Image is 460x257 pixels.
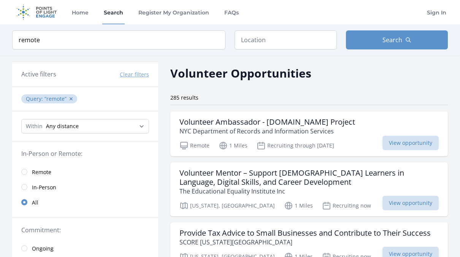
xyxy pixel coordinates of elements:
a: Ongoing [12,241,158,256]
span: Ongoing [32,245,54,252]
p: The Educational Equality Institute Inc [179,187,439,196]
p: 1 Miles [284,201,313,210]
button: Search [346,30,448,49]
span: Remote [32,168,51,176]
h3: Volunteer Mentor – Support [DEMOGRAPHIC_DATA] Learners in Language, Digital Skills, and Career De... [179,168,439,187]
p: Recruiting now [322,201,371,210]
input: Location [235,30,337,49]
q: remote [44,95,67,102]
span: All [32,199,38,206]
a: Remote [12,164,158,179]
a: Volunteer Mentor – Support [DEMOGRAPHIC_DATA] Learners in Language, Digital Skills, and Career De... [170,162,448,216]
p: Recruiting through [DATE] [257,141,334,150]
h3: Volunteer Ambassador - [DOMAIN_NAME] Project [179,117,355,127]
span: View opportunity [382,196,439,210]
span: In-Person [32,184,56,191]
p: SCORE [US_STATE][GEOGRAPHIC_DATA] [179,238,431,247]
span: 285 results [170,94,198,101]
a: All [12,195,158,210]
p: [US_STATE], [GEOGRAPHIC_DATA] [179,201,275,210]
select: Search Radius [21,119,149,133]
span: Search [382,35,402,44]
p: Remote [179,141,209,150]
span: Query : [26,95,44,102]
legend: Commitment: [21,225,149,235]
p: 1 Miles [219,141,247,150]
h2: Volunteer Opportunities [170,65,311,82]
button: ✕ [69,95,73,103]
h3: Provide Tax Advice to Small Businesses and Contribute to Their Success [179,228,431,238]
button: Clear filters [120,71,149,78]
input: Keyword [12,30,225,49]
h3: Active filters [21,70,56,79]
span: View opportunity [382,136,439,150]
p: NYC Department of Records and Information Services [179,127,355,136]
a: In-Person [12,179,158,195]
a: Volunteer Ambassador - [DOMAIN_NAME] Project NYC Department of Records and Information Services R... [170,111,448,156]
legend: In-Person or Remote: [21,149,149,158]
